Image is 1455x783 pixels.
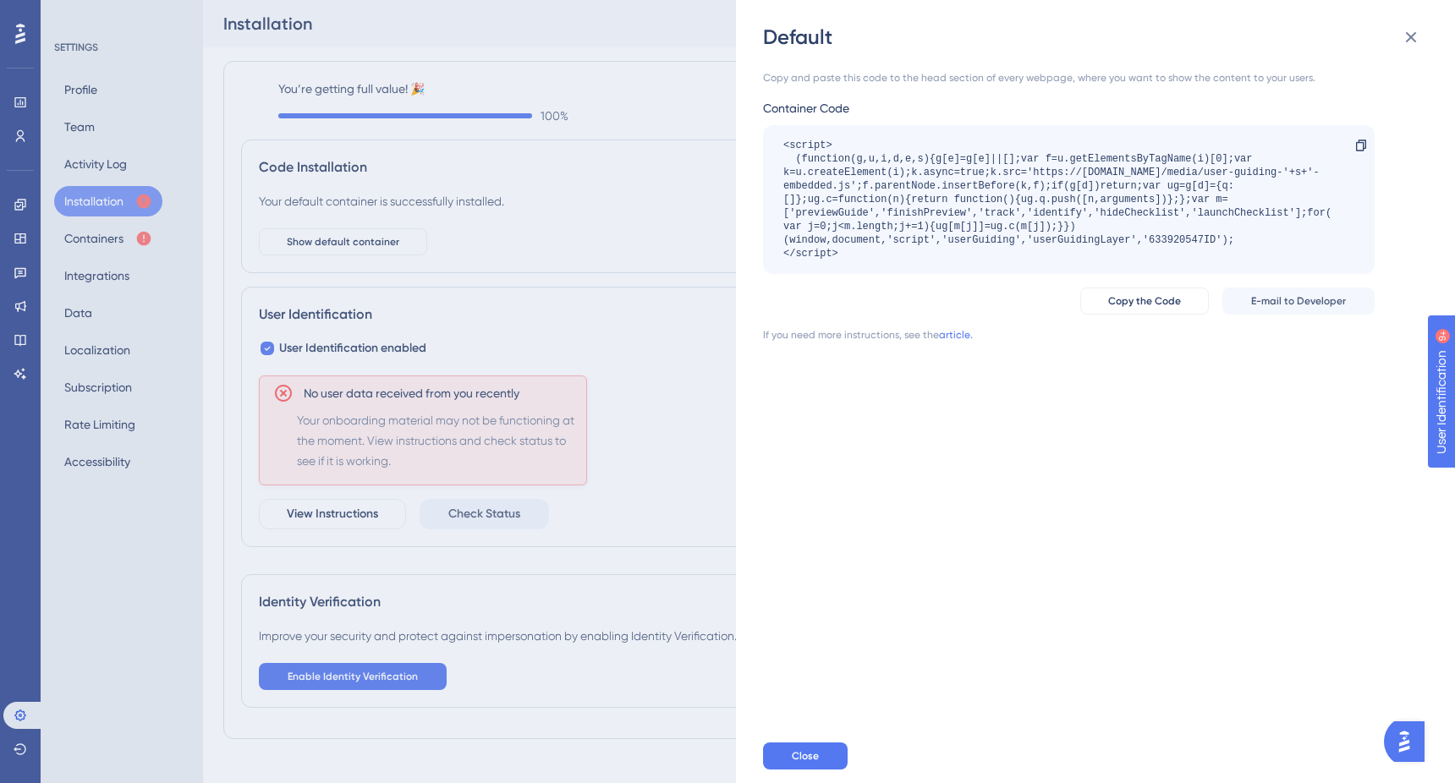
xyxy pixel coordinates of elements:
[763,742,848,769] button: Close
[763,71,1375,85] div: Copy and paste this code to the head section of every webpage, where you want to show the content...
[14,4,118,25] span: User Identification
[792,749,819,763] span: Close
[1108,294,1181,308] span: Copy the Code
[939,328,973,342] a: article.
[1080,287,1209,315] button: Copy the Code
[1222,287,1375,315] button: E-mail to Developer
[763,328,939,342] div: If you need more instructions, see the
[1384,716,1435,767] iframe: UserGuiding AI Assistant Launcher
[1251,294,1346,308] span: E-mail to Developer
[783,139,1337,260] div: <script> (function(g,u,i,d,e,s){g[e]=g[e]||[];var f=u.getElementsByTagName(i)[0];var k=u.createEl...
[763,24,1431,51] div: Default
[763,98,1375,118] div: Container Code
[127,8,137,22] div: 9+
